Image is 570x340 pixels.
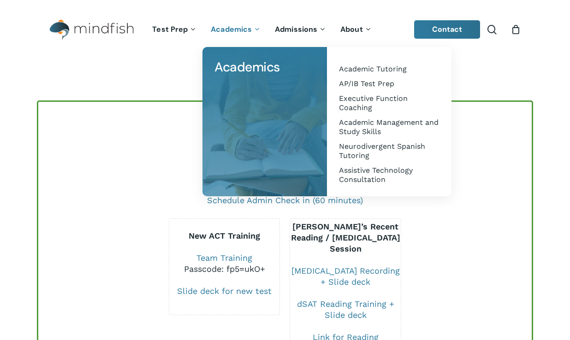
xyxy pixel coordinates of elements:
a: Academics [204,26,268,34]
span: Test Prep [152,24,188,34]
span: About [340,24,363,34]
iframe: Chatbot [361,272,557,327]
header: Main Menu [37,12,533,47]
a: About [333,26,379,34]
a: Cart [511,24,521,35]
a: [MEDICAL_DATA] Recording + Slide deck [291,266,400,287]
span: Admissions [275,24,317,34]
a: Academics [212,56,318,78]
span: Academics [211,24,252,34]
b: [PERSON_NAME]’s Recent Reading / [MEDICAL_DATA] Session [291,222,400,253]
span: Contact [432,24,463,34]
a: dSAT Reading Training + Slide deck [297,299,394,320]
a: Admissions [268,26,333,34]
a: Team Training [196,253,252,263]
a: Schedule Admin Check in (60 minutes) [207,195,363,205]
a: Test Prep [145,26,204,34]
nav: Main Menu [145,12,379,47]
a: Slide deck for new test [177,286,272,296]
span: Academics [214,59,280,76]
a: Contact [414,20,481,39]
div: Passcode: fp5=ukO+ [169,264,280,275]
b: New ACT Training [189,231,260,240]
